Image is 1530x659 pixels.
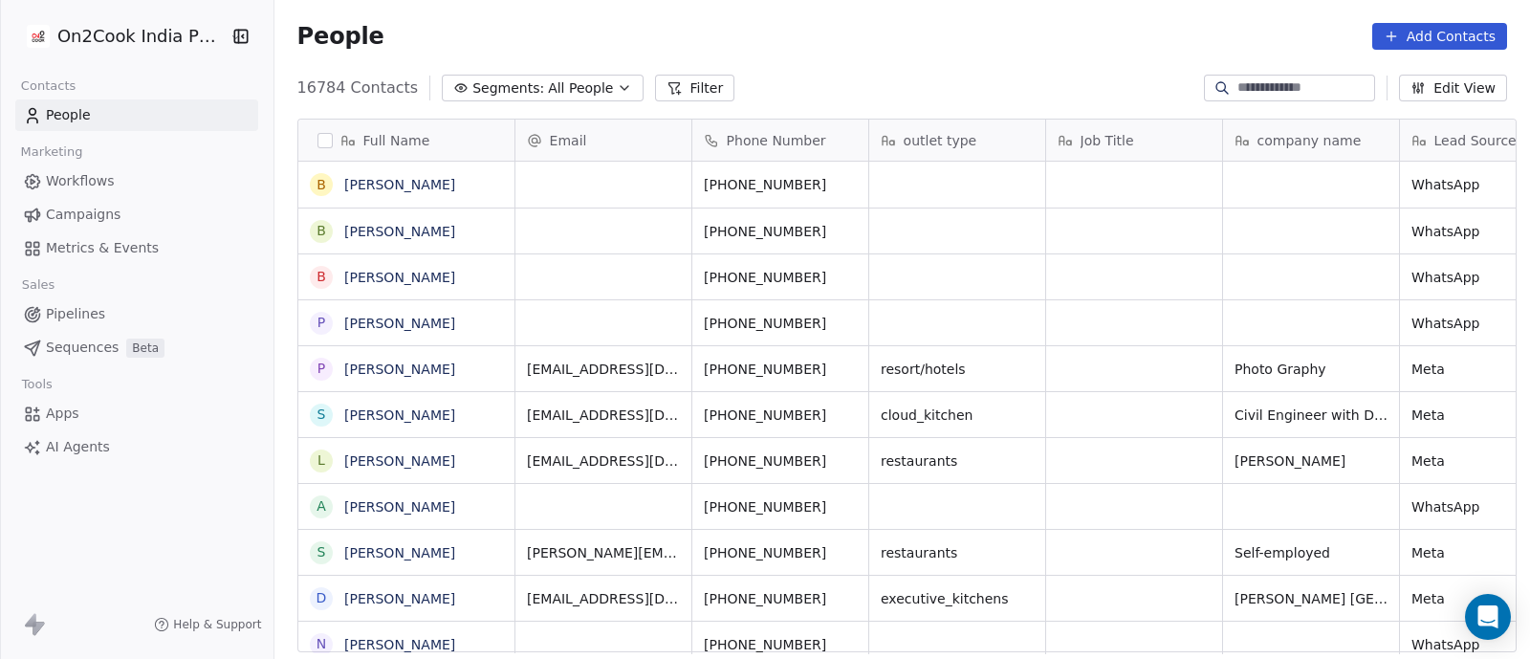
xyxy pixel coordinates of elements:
[344,407,455,423] a: [PERSON_NAME]
[548,78,613,99] span: All People
[173,617,261,632] span: Help & Support
[704,406,857,425] span: [PHONE_NUMBER]
[1235,589,1388,608] span: [PERSON_NAME] [GEOGRAPHIC_DATA], [GEOGRAPHIC_DATA]
[46,205,120,225] span: Campaigns
[15,298,258,330] a: Pipelines
[704,589,857,608] span: [PHONE_NUMBER]
[363,131,430,150] span: Full Name
[727,131,826,150] span: Phone Number
[23,20,216,53] button: On2Cook India Pvt. Ltd.
[317,359,324,379] div: P
[298,162,515,653] div: grid
[1235,543,1388,562] span: Self-employed
[46,437,110,457] span: AI Agents
[1372,23,1507,50] button: Add Contacts
[344,637,455,652] a: [PERSON_NAME]
[1257,131,1362,150] span: company name
[1465,594,1511,640] div: Open Intercom Messenger
[527,406,680,425] span: [EMAIL_ADDRESS][DOMAIN_NAME]
[317,542,325,562] div: S
[704,497,857,516] span: [PHONE_NUMBER]
[46,171,115,191] span: Workflows
[344,270,455,285] a: [PERSON_NAME]
[46,238,159,258] span: Metrics & Events
[704,360,857,379] span: [PHONE_NUMBER]
[57,24,225,49] span: On2Cook India Pvt. Ltd.
[15,165,258,197] a: Workflows
[15,398,258,429] a: Apps
[344,316,455,331] a: [PERSON_NAME]
[15,332,258,363] a: SequencesBeta
[15,431,258,463] a: AI Agents
[46,105,91,125] span: People
[704,222,857,241] span: [PHONE_NUMBER]
[316,588,326,608] div: D
[692,120,868,161] div: Phone Number
[527,589,680,608] span: [EMAIL_ADDRESS][DOMAIN_NAME]
[655,75,734,101] button: Filter
[12,72,84,100] span: Contacts
[344,591,455,606] a: [PERSON_NAME]
[15,199,258,231] a: Campaigns
[527,543,680,562] span: [PERSON_NAME][EMAIL_ADDRESS][PERSON_NAME][DOMAIN_NAME]
[550,131,587,150] span: Email
[527,451,680,471] span: [EMAIL_ADDRESS][DOMAIN_NAME]
[317,405,325,425] div: S
[881,543,1034,562] span: restaurants
[472,78,544,99] span: Segments:
[1223,120,1399,161] div: company name
[126,339,164,358] span: Beta
[317,450,325,471] div: L
[344,362,455,377] a: [PERSON_NAME]
[13,370,60,399] span: Tools
[904,131,977,150] span: outlet type
[1046,120,1222,161] div: Job Title
[317,496,326,516] div: A
[704,451,857,471] span: [PHONE_NUMBER]
[1235,406,1388,425] span: Civil Engineer with Delhi Govt.(Municipal Corporation Of [GEOGRAPHIC_DATA])
[1081,131,1134,150] span: Job Title
[297,77,419,99] span: 16784 Contacts
[344,177,455,192] a: [PERSON_NAME]
[881,589,1034,608] span: executive_kitchens
[317,313,324,333] div: P
[704,175,857,194] span: [PHONE_NUMBER]
[1434,131,1517,150] span: Lead Source
[12,138,91,166] span: Marketing
[881,451,1034,471] span: restaurants
[344,453,455,469] a: [PERSON_NAME]
[27,25,50,48] img: on2cook%20logo-04%20copy.jpg
[317,175,326,195] div: B
[298,120,514,161] div: Full Name
[869,120,1045,161] div: outlet type
[344,499,455,515] a: [PERSON_NAME]
[13,271,63,299] span: Sales
[46,404,79,424] span: Apps
[515,120,691,161] div: Email
[704,635,857,654] span: [PHONE_NUMBER]
[15,232,258,264] a: Metrics & Events
[344,224,455,239] a: [PERSON_NAME]
[1235,360,1388,379] span: Photo Graphy
[1399,75,1507,101] button: Edit View
[527,360,680,379] span: [EMAIL_ADDRESS][DOMAIN_NAME]
[15,99,258,131] a: People
[704,268,857,287] span: [PHONE_NUMBER]
[344,545,455,560] a: [PERSON_NAME]
[1235,451,1388,471] span: [PERSON_NAME]
[46,304,105,324] span: Pipelines
[881,360,1034,379] span: resort/hotels
[46,338,119,358] span: Sequences
[154,617,261,632] a: Help & Support
[297,22,384,51] span: People
[881,406,1034,425] span: cloud_kitchen
[317,221,326,241] div: B
[316,634,325,654] div: N
[704,543,857,562] span: [PHONE_NUMBER]
[317,267,326,287] div: B
[704,314,857,333] span: [PHONE_NUMBER]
